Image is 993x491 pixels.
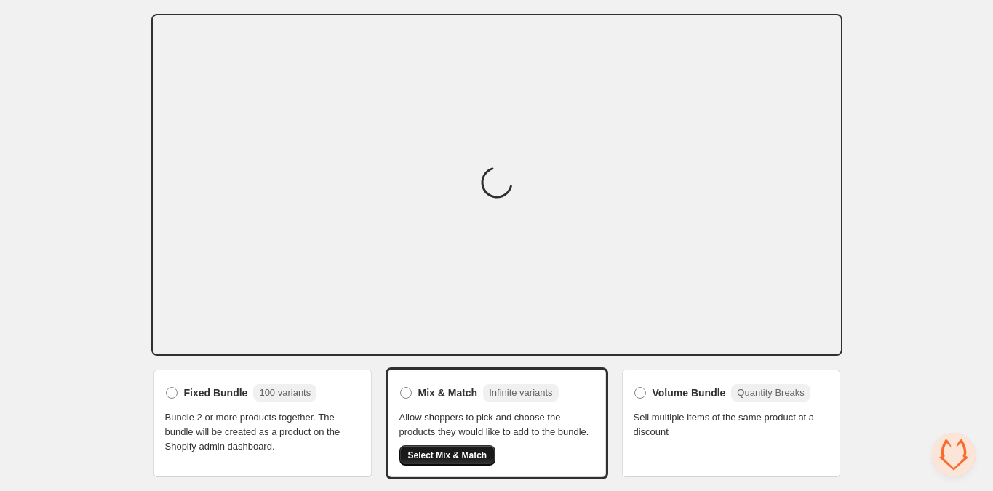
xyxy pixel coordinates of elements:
button: Select Mix & Match [399,445,496,466]
span: Mix & Match [418,386,478,400]
span: Select Mix & Match [408,450,487,461]
span: Quantity Breaks [737,387,805,398]
span: 100 variants [259,387,311,398]
a: Open chat [932,433,976,476]
span: Fixed Bundle [184,386,248,400]
span: Volume Bundle [653,386,726,400]
span: Infinite variants [489,387,552,398]
span: Bundle 2 or more products together. The bundle will be created as a product on the Shopify admin ... [165,410,360,454]
span: Allow shoppers to pick and choose the products they would like to add to the bundle. [399,410,594,439]
span: Sell multiple items of the same product at a discount [634,410,829,439]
